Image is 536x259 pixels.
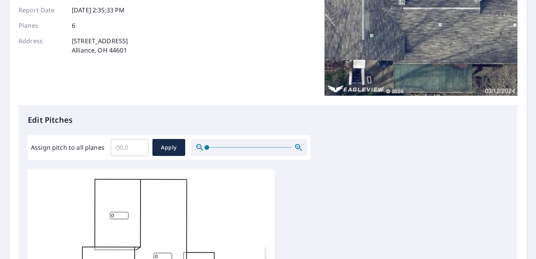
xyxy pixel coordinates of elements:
p: Planes [19,21,65,30]
p: 6 [72,21,75,30]
p: Report Date [19,5,65,15]
p: [DATE] 2:35:33 PM [72,5,125,15]
span: Apply [159,143,179,152]
p: Address [19,36,65,55]
label: Assign pitch to all planes [31,143,105,152]
input: 00.0 [111,137,149,158]
button: Apply [152,139,185,156]
p: [STREET_ADDRESS] Alliance, OH 44601 [72,36,128,55]
p: Edit Pitches [28,114,508,126]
